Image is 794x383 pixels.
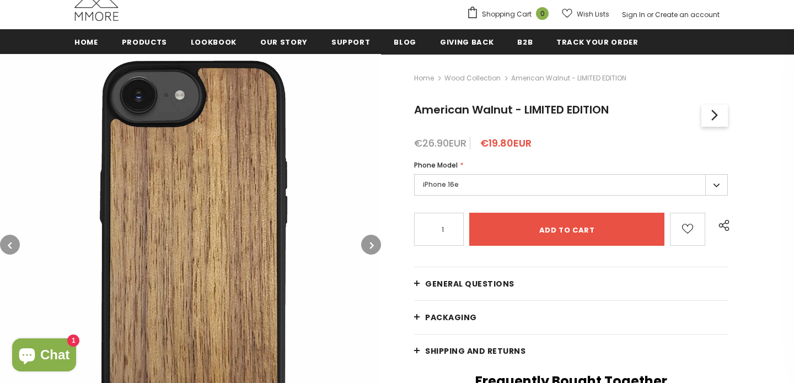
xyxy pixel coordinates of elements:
a: Wood Collection [444,73,501,83]
span: Lookbook [191,37,237,47]
a: General Questions [414,267,728,300]
span: Blog [394,37,416,47]
span: Home [74,37,98,47]
a: Shipping and returns [414,335,728,368]
inbox-online-store-chat: Shopify online store chat [9,338,79,374]
a: PACKAGING [414,301,728,334]
a: Wish Lists [562,4,609,24]
a: Create an account [655,10,720,19]
a: B2B [517,29,533,54]
span: Shopping Cart [482,9,532,20]
a: Track your order [556,29,638,54]
span: PACKAGING [425,312,477,323]
span: 0 [536,7,549,20]
span: Track your order [556,37,638,47]
a: Our Story [260,29,308,54]
span: General Questions [425,278,514,289]
a: Home [414,72,434,85]
span: €19.80EUR [480,136,532,150]
span: Phone Model [414,160,458,170]
span: Products [122,37,167,47]
a: Home [74,29,98,54]
span: Our Story [260,37,308,47]
span: €26.90EUR [414,136,466,150]
span: or [647,10,653,19]
a: Shopping Cart 0 [466,6,554,23]
span: support [331,37,371,47]
a: Sign In [622,10,645,19]
span: American Walnut - LIMITED EDITION [414,102,609,117]
a: Blog [394,29,416,54]
span: Shipping and returns [425,346,525,357]
a: support [331,29,371,54]
span: B2B [517,37,533,47]
span: Wish Lists [577,9,609,20]
input: Add to cart [469,213,664,246]
span: Giving back [440,37,493,47]
a: Giving back [440,29,493,54]
a: Products [122,29,167,54]
label: iPhone 16e [414,174,728,196]
a: Lookbook [191,29,237,54]
span: American Walnut - LIMITED EDITION [511,72,626,85]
